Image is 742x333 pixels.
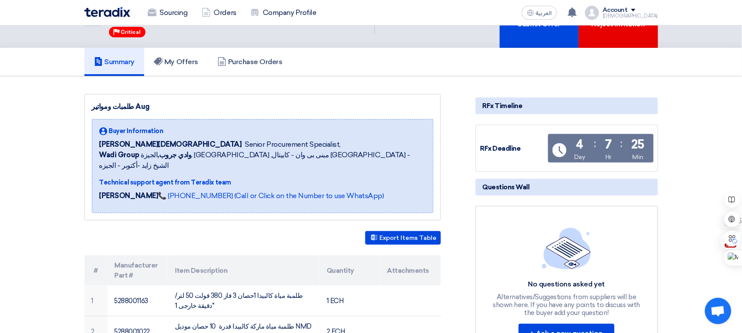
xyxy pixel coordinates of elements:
b: Wadi Group وادي جروب, [99,151,192,159]
img: Teradix logo [84,7,130,17]
div: Hr [605,152,611,162]
span: العربية [536,10,552,16]
td: 1 ECH [320,286,380,316]
div: RFx Timeline [476,98,658,114]
span: Questions Wall [483,182,530,192]
a: 📞 [PHONE_NUMBER] (Call or Click on the Number to use WhatsApp) [158,192,384,200]
td: 1 [84,286,108,316]
span: الجيزة, [GEOGRAPHIC_DATA] ,مبنى بى وان - كابيتال [GEOGRAPHIC_DATA] - الشيخ زايد -أكتوبر - الجيزه [99,150,426,171]
span: Buyer Information [109,127,164,136]
div: No questions asked yet [492,280,641,289]
td: طلمبة مياة كالبيدا 1حصان 3 فاز 380 فولت 50 لتر/دقيقة خارجى 1" [168,286,320,316]
td: 5288001163 [108,286,168,316]
div: 25 [631,138,644,151]
div: : [594,136,597,152]
button: Export Items Table [365,231,441,245]
a: Summary [84,48,145,76]
div: Min [633,152,644,162]
div: Technical support agent from Teradix team [99,178,426,187]
a: Sourcing [141,3,195,22]
div: 4 [576,138,584,151]
a: Orders [195,3,244,22]
div: Account [603,7,628,14]
a: Purchase Orders [208,48,292,76]
th: Manufacturer Part # [108,255,168,286]
div: : [621,136,623,152]
th: Quantity [320,255,380,286]
span: Senior Procurement Specialist, [245,139,341,150]
a: دردشة مفتوحة [705,298,731,324]
img: profile_test.png [585,6,599,20]
div: Day [574,152,586,162]
a: Company Profile [244,3,324,22]
th: Item Description [168,255,320,286]
h5: Summary [94,58,135,66]
div: 7 [605,138,612,151]
strong: [PERSON_NAME] [99,192,158,200]
div: [DEMOGRAPHIC_DATA] [603,14,658,18]
h5: My Offers [154,58,198,66]
th: # [84,255,108,286]
img: empty_state_list.svg [542,228,591,269]
div: طلمبات ومواتير Aug [92,101,433,112]
span: [PERSON_NAME][DEMOGRAPHIC_DATA] [99,139,242,150]
span: Critical [121,29,141,35]
div: RFx Deadline [480,144,546,154]
a: My Offers [144,48,208,76]
div: Alternatives/Suggestions from suppliers will be shown here, If you have any points to discuss wit... [492,293,641,317]
h5: Purchase Orders [218,58,283,66]
button: العربية [522,6,557,20]
th: Attachments [380,255,441,286]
